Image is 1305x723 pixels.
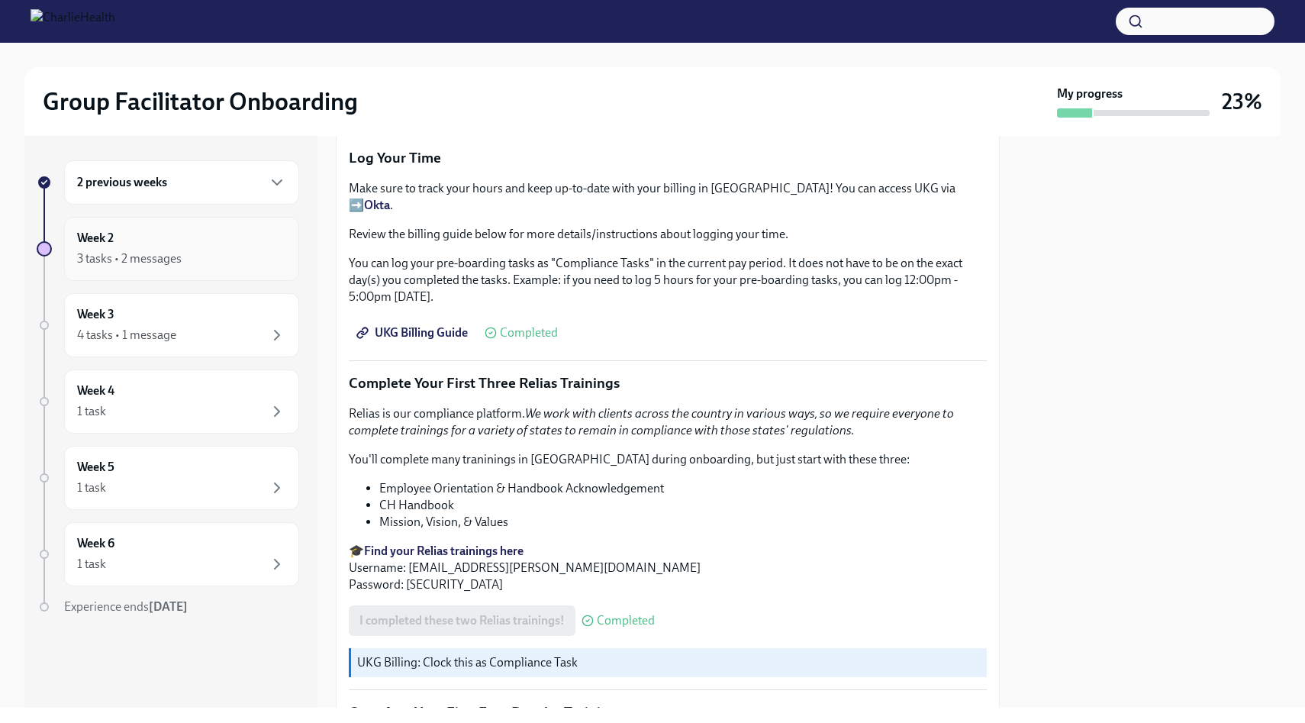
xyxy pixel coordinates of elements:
p: Review the billing guide below for more details/instructions about logging your time. [349,226,987,243]
p: Complete Your First Four Docebo Trainings [349,702,987,722]
strong: My progress [1057,86,1123,102]
strong: [DATE] [149,599,188,614]
p: Relias is our compliance platform. [349,405,987,439]
a: Find your Relias trainings here [364,544,524,558]
p: You can log your pre-boarding tasks as "Compliance Tasks" in the current pay period. It does not ... [349,255,987,305]
a: UKG Billing Guide [349,318,478,348]
img: CharlieHealth [31,9,115,34]
a: Week 34 tasks • 1 message [37,293,299,357]
h3: 23% [1222,88,1262,115]
em: We work with clients across the country in various ways, so we require everyone to complete train... [349,406,954,437]
h2: Group Facilitator Onboarding [43,86,358,117]
li: CH Handbook [379,497,987,514]
span: Completed [500,327,558,339]
p: Complete Your First Three Relias Trainings [349,373,987,393]
p: Make sure to track your hours and keep up-to-date with your billing in [GEOGRAPHIC_DATA]! You can... [349,180,987,214]
li: Mission, Vision, & Values [379,514,987,531]
a: Week 41 task [37,370,299,434]
a: Okta [364,198,390,212]
h6: Week 5 [77,459,114,476]
h6: Week 3 [77,306,114,323]
p: You'll complete many traninings in [GEOGRAPHIC_DATA] during onboarding, but just start with these... [349,451,987,468]
h6: Week 2 [77,230,114,247]
h6: 2 previous weeks [77,174,167,191]
li: Employee Orientation & Handbook Acknowledgement [379,480,987,497]
div: 1 task [77,403,106,420]
a: Week 51 task [37,446,299,510]
p: 🎓 Username: [EMAIL_ADDRESS][PERSON_NAME][DOMAIN_NAME] Password: [SECURITY_DATA] [349,543,987,593]
p: Log Your Time [349,148,987,168]
span: UKG Billing Guide [359,325,468,341]
p: UKG Billing: Clock this as Compliance Task [357,654,981,671]
span: Completed [597,615,655,627]
div: 1 task [77,479,106,496]
a: Week 23 tasks • 2 messages [37,217,299,281]
h6: Week 4 [77,382,114,399]
div: 3 tasks • 2 messages [77,250,182,267]
a: Week 61 task [37,522,299,586]
span: Experience ends [64,599,188,614]
div: 1 task [77,556,106,573]
div: 2 previous weeks [64,160,299,205]
h6: Week 6 [77,535,114,552]
div: 4 tasks • 1 message [77,327,176,344]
